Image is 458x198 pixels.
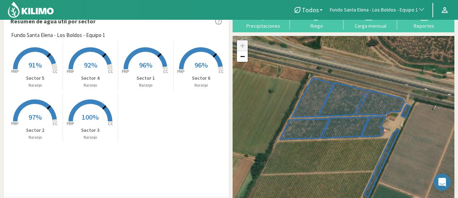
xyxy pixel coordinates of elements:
div: Open Intercom Messenger [434,174,451,191]
p: Naranjo [174,82,229,88]
a: Zoom in [237,40,248,51]
tspan: CC [219,69,224,74]
tspan: CC [53,121,58,126]
p: Sector 2 [8,126,63,134]
span: Todos [302,6,319,14]
p: Naranjo [8,82,63,88]
p: Sector 5 [8,74,63,82]
div: Reportes [399,23,449,28]
tspan: PMP [11,121,18,126]
span: 96% [139,60,152,69]
tspan: CC [108,121,113,126]
button: Fundo Santa Elena - Los Boldos - Equipo 1 [326,2,429,18]
button: Reportes [397,10,451,29]
tspan: PMP [11,69,18,74]
p: Resumen de agua útil por sector [10,17,95,26]
span: 100% [82,112,99,121]
tspan: CC [53,69,58,74]
tspan: PMP [67,69,74,74]
tspan: PMP [122,69,129,74]
span: Fundo Santa Elena - Los Boldos - Equipo 1 [330,6,418,14]
p: Sector 3 [63,126,118,134]
button: Precipitaciones [236,10,290,29]
div: Carga mensual [346,23,395,28]
div: Precipitaciones [238,23,288,28]
p: Naranjo [63,134,118,141]
span: 91% [28,60,42,69]
img: Kilimo [7,1,54,18]
tspan: PMP [67,121,74,126]
p: Naranjo [8,134,63,141]
button: Riego [290,10,343,29]
a: Zoom out [237,51,248,62]
span: 97% [28,112,42,121]
span: 92% [84,60,97,69]
p: Sector 4 [63,74,118,82]
button: Carga mensual [343,10,397,29]
p: Naranjo [118,82,173,88]
p: Sector 6 [174,74,229,82]
tspan: CC [163,69,169,74]
tspan: PMP [177,69,184,74]
span: 96% [194,60,208,69]
span: Fundo Santa Elena - Los Boldos - Equipo 1 [11,31,105,40]
p: Sector 1 [118,74,173,82]
tspan: CC [108,69,113,74]
div: Riego [292,23,341,28]
p: Naranjo [63,82,118,88]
